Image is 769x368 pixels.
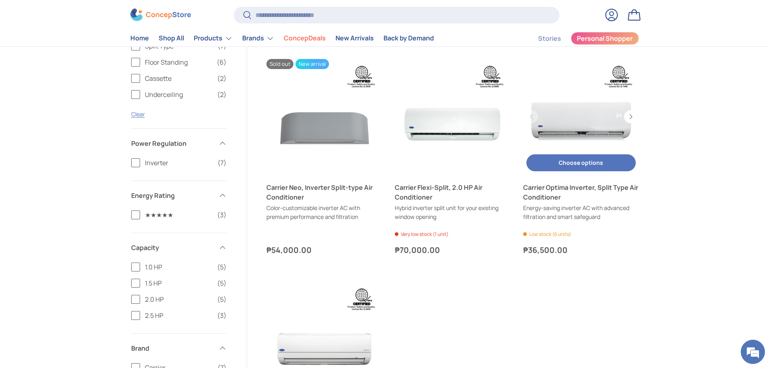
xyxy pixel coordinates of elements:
[237,30,279,46] summary: Brands
[395,59,510,175] a: Carrier Flexi-Split, 2.0 HP Air Conditioner
[145,158,213,168] span: Inverter
[395,183,510,202] a: Carrier Flexi-Split, 2.0 HP Air Conditioner
[4,221,154,249] textarea: Type your message and hit 'Enter'
[519,30,639,46] nav: Secondary
[266,183,382,202] a: Carrier Neo, Inverter Split-type Air Conditioner
[284,31,326,46] a: ConcepDeals
[145,262,212,272] span: 1.0 HP
[295,59,329,69] span: New arrival
[217,311,226,320] span: (3)
[577,36,633,42] span: Personal Shopper
[159,31,184,46] a: Shop All
[266,59,293,69] span: Sold out
[538,31,561,46] a: Stories
[132,4,152,23] div: Minimize live chat window
[130,30,434,46] nav: Primary
[526,154,635,172] button: Choose options
[217,294,226,304] span: (5)
[131,243,214,252] span: Capacity
[145,311,212,320] span: 2.5 HP
[131,139,214,148] span: Power Regulation
[383,31,434,46] a: Back by Demand
[145,278,212,288] span: 1.5 HP
[571,32,639,45] a: Personal Shopper
[335,31,374,46] a: New Arrivals
[218,158,226,168] span: (7)
[217,90,226,99] span: (2)
[131,191,214,200] span: Energy Rating
[217,210,226,220] span: (3)
[217,74,226,83] span: (2)
[131,334,226,363] summary: Brand
[131,233,226,262] summary: Capacity
[217,57,226,67] span: (6)
[189,30,237,46] summary: Products
[131,110,145,118] a: Clear
[145,294,212,304] span: 2.0 HP
[42,45,136,56] div: Chat with us now
[131,129,226,158] summary: Power Regulation
[217,262,226,272] span: (5)
[145,90,212,99] span: Underceiling
[217,278,226,288] span: (5)
[145,57,212,67] span: Floor Standing
[131,181,226,210] summary: Energy Rating
[130,31,149,46] a: Home
[266,59,382,175] a: Carrier Neo, Inverter Split-type Air Conditioner
[523,59,639,175] a: Carrier Optima Inverter, Split Type Air Conditioner
[131,343,214,353] span: Brand
[145,74,212,83] span: Cassette
[523,183,639,202] a: Carrier Optima Inverter, Split Type Air Conditioner
[130,9,191,21] img: ConcepStore
[145,210,212,220] span: ★★★★★
[47,102,111,183] span: We're online!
